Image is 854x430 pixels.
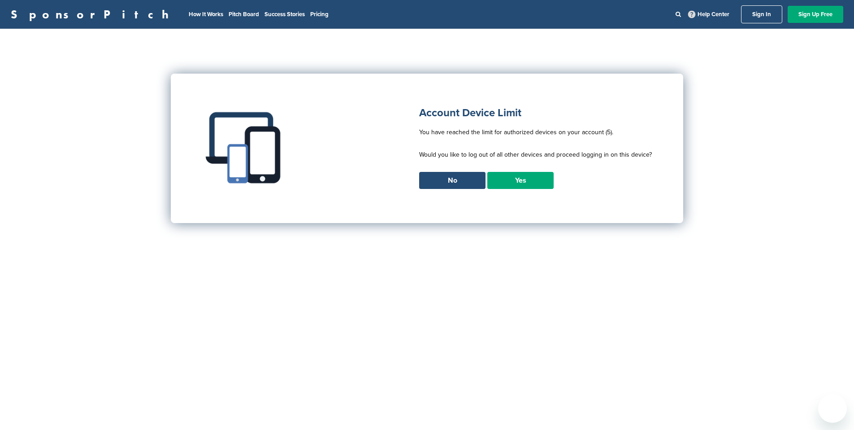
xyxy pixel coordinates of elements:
p: You have reached the limit for authorized devices on your account (5). Would you like to log out ... [419,127,652,172]
img: Multiple devices [202,105,287,190]
a: Success Stories [264,11,305,18]
a: Sign In [741,5,782,23]
a: Yes [487,172,554,189]
iframe: Button to launch messaging window [818,394,847,423]
a: Pricing [310,11,329,18]
a: Pitch Board [229,11,259,18]
a: Help Center [686,9,731,20]
a: SponsorPitch [11,9,174,20]
a: No [419,172,486,189]
a: Sign Up Free [788,6,843,23]
a: How It Works [189,11,223,18]
h1: Account Device Limit [419,105,652,121]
